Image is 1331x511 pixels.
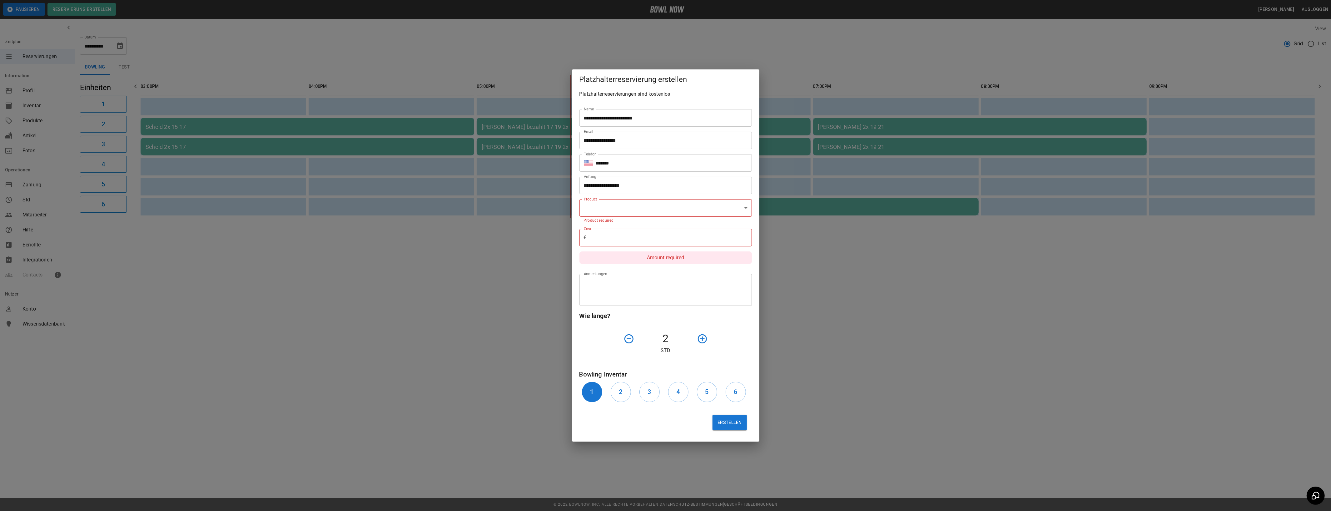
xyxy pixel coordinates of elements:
button: 5 [697,382,717,402]
h6: 4 [676,387,680,397]
h6: 3 [648,387,651,397]
p: Amount required [579,251,752,264]
h6: Wie lange? [579,311,752,321]
h6: 6 [734,387,737,397]
h6: Platzhalterreservierungen sind kostenlos [579,90,752,99]
button: Select country [584,158,593,168]
button: 4 [668,382,688,402]
button: 1 [582,382,602,402]
div: ​ [579,199,752,217]
label: Telefon [584,151,597,157]
button: 6 [726,382,746,402]
h6: 2 [619,387,622,397]
h4: 2 [637,332,694,345]
p: Std [579,347,752,354]
h6: Bowling Inventar [579,369,752,379]
h5: Platzhalterreservierung erstellen [579,74,752,84]
button: Erstellen [713,415,747,430]
button: 3 [639,382,660,402]
button: 2 [611,382,631,402]
h6: 5 [705,387,708,397]
p: Product required [584,218,747,224]
input: Choose date, selected date is Sep 17, 2025 [579,177,747,194]
h6: 1 [590,387,593,397]
p: € [584,234,587,241]
label: Anfang [584,174,596,179]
